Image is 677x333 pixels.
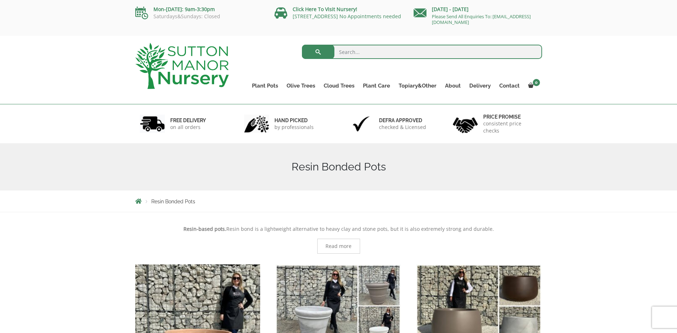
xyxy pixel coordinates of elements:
[379,117,426,124] h6: Defra approved
[483,120,537,134] p: consistent price checks
[135,198,542,204] nav: Breadcrumbs
[135,225,542,233] p: Resin bond is a lightweight alternative to heavy clay and stone pots, but it is also extremely st...
[293,13,401,20] a: [STREET_ADDRESS] No Appointments needed
[349,115,374,133] img: 3.jpg
[432,13,531,25] a: Please Send All Enquiries To: [EMAIL_ADDRESS][DOMAIN_NAME]
[394,81,441,91] a: Topiary&Other
[302,45,542,59] input: Search...
[170,124,206,131] p: on all orders
[441,81,465,91] a: About
[151,199,195,204] span: Resin Bonded Pots
[319,81,359,91] a: Cloud Trees
[135,43,229,89] img: logo
[135,5,264,14] p: Mon-[DATE]: 9am-3:30pm
[379,124,426,131] p: checked & Licensed
[244,115,269,133] img: 2.jpg
[325,244,352,249] span: Read more
[135,14,264,19] p: Saturdays&Sundays: Closed
[183,225,226,232] strong: Resin-based pots.
[533,79,540,86] span: 0
[359,81,394,91] a: Plant Care
[140,115,165,133] img: 1.jpg
[465,81,495,91] a: Delivery
[274,117,314,124] h6: hand picked
[293,6,357,13] a: Click Here To Visit Nursery!
[495,81,524,91] a: Contact
[248,81,282,91] a: Plant Pots
[414,5,542,14] p: [DATE] - [DATE]
[135,160,542,173] h1: Resin Bonded Pots
[524,81,542,91] a: 0
[170,117,206,124] h6: FREE DELIVERY
[282,81,319,91] a: Olive Trees
[483,114,537,120] h6: Price promise
[274,124,314,131] p: by professionals
[453,113,478,135] img: 4.jpg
